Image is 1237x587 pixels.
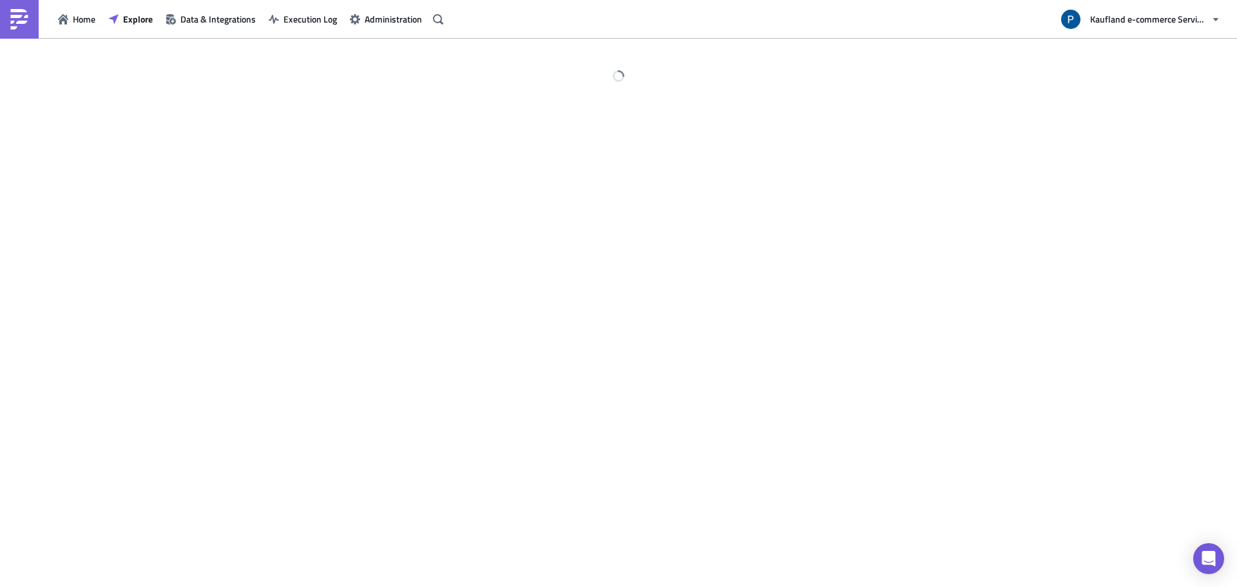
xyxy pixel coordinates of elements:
[1193,543,1224,574] div: Open Intercom Messenger
[159,9,262,29] button: Data & Integrations
[365,12,422,26] span: Administration
[180,12,256,26] span: Data & Integrations
[9,9,30,30] img: PushMetrics
[102,9,159,29] button: Explore
[73,12,95,26] span: Home
[1090,12,1206,26] span: Kaufland e-commerce Services GmbH & Co. KG
[1053,5,1227,34] button: Kaufland e-commerce Services GmbH & Co. KG
[262,9,343,29] button: Execution Log
[1060,8,1082,30] img: Avatar
[283,12,337,26] span: Execution Log
[343,9,428,29] button: Administration
[123,12,153,26] span: Explore
[52,9,102,29] button: Home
